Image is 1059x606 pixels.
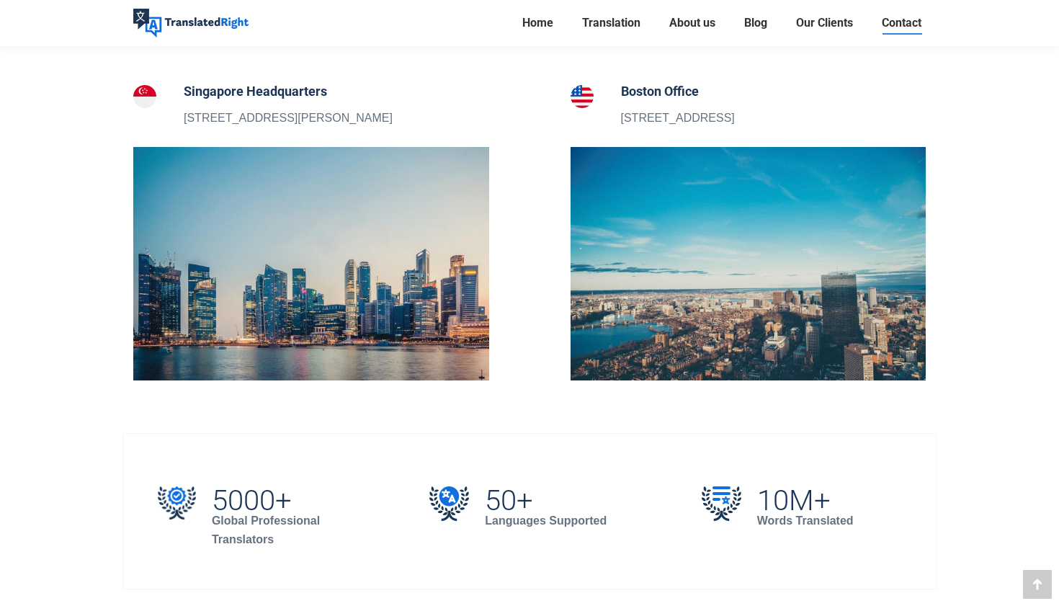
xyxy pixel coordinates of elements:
[665,13,720,33] a: About us
[702,486,741,521] img: 10M+
[621,81,735,102] h5: Boston Office
[571,147,926,380] img: Contact our Boston translation branch office
[669,16,715,30] span: About us
[133,147,489,380] img: Contact our Singapore Translation Headquarters Office
[212,490,357,512] h2: 5000+
[792,13,857,33] a: Our Clients
[518,13,558,33] a: Home
[796,16,853,30] span: Our Clients
[757,490,854,512] h2: 10M+
[133,85,156,108] img: Singapore Headquarters
[212,514,320,545] strong: Global Professional Translators
[184,109,393,128] p: [STREET_ADDRESS][PERSON_NAME]
[429,486,469,521] img: 50+
[485,514,607,527] strong: Languages Supported
[571,85,594,108] img: Boston Office
[740,13,772,33] a: Blog
[522,16,553,30] span: Home
[621,109,735,128] p: [STREET_ADDRESS]
[582,16,640,30] span: Translation
[133,9,249,37] img: Translated Right
[882,16,921,30] span: Contact
[485,490,607,512] h2: 50+
[877,13,926,33] a: Contact
[757,514,854,527] strong: Words Translated
[184,81,393,102] h5: Singapore Headquarters
[578,13,645,33] a: Translation
[158,486,196,520] img: 5000+
[744,16,767,30] span: Blog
